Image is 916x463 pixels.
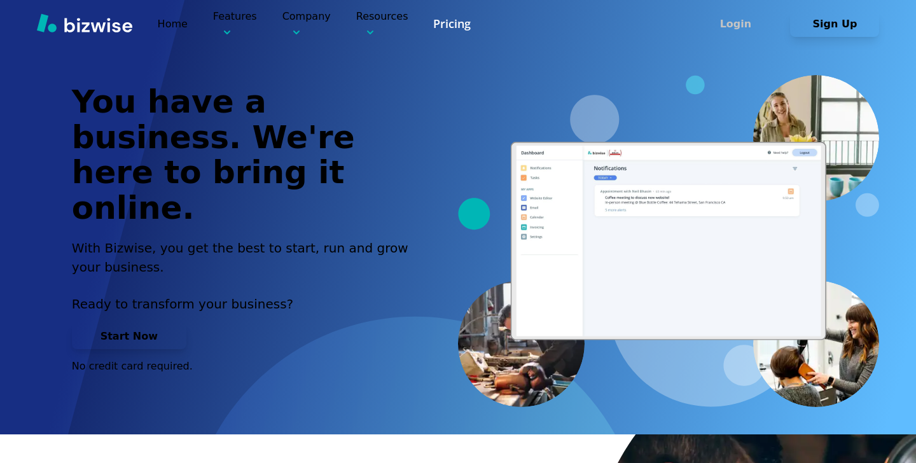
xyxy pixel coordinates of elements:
[72,324,186,349] button: Start Now
[72,238,423,277] h2: With Bizwise, you get the best to start, run and grow your business.
[691,18,790,30] a: Login
[72,85,423,226] h1: You have a business. We're here to bring it online.
[433,16,471,32] a: Pricing
[72,294,423,314] p: Ready to transform your business?
[790,11,879,37] button: Sign Up
[790,18,879,30] a: Sign Up
[356,9,408,39] p: Resources
[72,359,423,373] p: No credit card required.
[213,9,257,39] p: Features
[37,13,132,32] img: Bizwise Logo
[158,18,188,30] a: Home
[691,11,780,37] button: Login
[282,9,331,39] p: Company
[72,330,186,342] a: Start Now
